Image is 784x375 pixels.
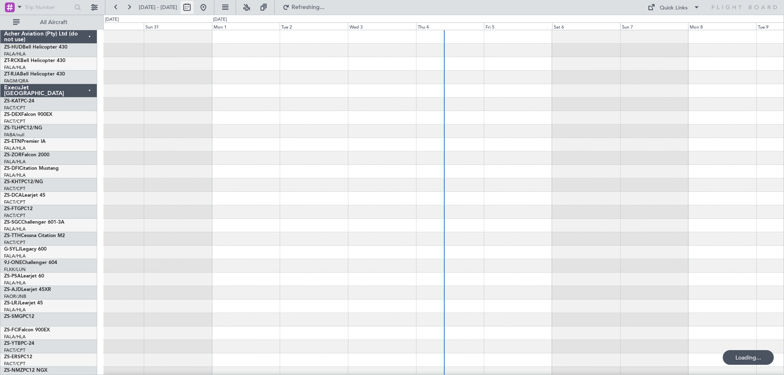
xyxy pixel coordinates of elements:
a: G-SYLJLegacy 600 [4,247,47,252]
a: FAOR/JNB [4,293,26,300]
span: ZS-SMG [4,314,22,319]
div: Sat 6 [552,22,620,30]
span: ZT-RCK [4,58,20,63]
span: ZS-ZOR [4,153,22,158]
a: FACT/CPT [4,240,25,246]
span: ZS-ETN [4,139,21,144]
span: ZS-TTH [4,233,21,238]
a: ZS-SGCChallenger 601-3A [4,220,65,225]
a: FACT/CPT [4,105,25,111]
a: ZS-ETNPremier IA [4,139,46,144]
div: Wed 3 [348,22,416,30]
div: Thu 4 [416,22,484,30]
a: 9J-ONEChallenger 604 [4,260,57,265]
a: ZT-RCKBell Helicopter 430 [4,58,65,63]
a: FALA/HLA [4,280,26,286]
span: All Aircraft [21,20,86,25]
a: FLKK/LUN [4,266,26,273]
a: FALA/HLA [4,159,26,165]
a: FACT/CPT [4,361,25,367]
a: ZS-SMGPC12 [4,314,34,319]
span: [DATE] - [DATE] [139,4,177,11]
div: Fri 5 [484,22,552,30]
a: FALA/HLA [4,253,26,259]
a: ZS-PSALearjet 60 [4,274,44,279]
a: ZS-HUDBell Helicopter 430 [4,45,67,50]
a: FACT/CPT [4,186,25,192]
a: FACT/CPT [4,118,25,124]
div: Mon 1 [212,22,280,30]
span: ZS-DCA [4,193,22,198]
span: Refreshing... [291,4,325,10]
a: FALA/HLA [4,334,26,340]
a: ZS-TLHPC12/NG [4,126,42,131]
div: Sat 30 [76,22,144,30]
a: FALA/HLA [4,172,26,178]
span: ZS-SGC [4,220,21,225]
span: ZS-AJD [4,287,21,292]
span: ZS-LRJ [4,301,20,306]
span: 9J-ONE [4,260,22,265]
div: Sun 7 [620,22,688,30]
button: Quick Links [644,1,704,14]
span: ZS-NMZ [4,368,23,373]
a: ZS-DFICitation Mustang [4,166,59,171]
a: ZS-FCIFalcon 900EX [4,328,50,333]
span: G-SYLJ [4,247,20,252]
div: Loading... [723,350,774,365]
a: FACT/CPT [4,199,25,205]
a: ZS-ERSPC12 [4,355,32,359]
span: ZS-FTG [4,206,21,211]
a: ZS-FTGPC12 [4,206,33,211]
a: ZS-KHTPC12/NG [4,180,43,184]
a: ZS-DEXFalcon 900EX [4,112,52,117]
div: [DATE] [105,16,119,23]
div: Tue 2 [280,22,348,30]
a: FALA/HLA [4,307,26,313]
div: Quick Links [660,4,688,12]
a: ZS-TTHCessna Citation M2 [4,233,65,238]
span: ZS-PSA [4,274,21,279]
a: ZS-DCALearjet 45 [4,193,45,198]
span: ZS-KAT [4,99,21,104]
a: FACT/CPT [4,347,25,353]
span: ZS-DFI [4,166,19,171]
a: ZS-NMZPC12 NGX [4,368,47,373]
span: ZS-HUD [4,45,22,50]
span: ZT-RJA [4,72,20,77]
span: ZS-ERS [4,355,20,359]
a: ZS-LRJLearjet 45 [4,301,43,306]
a: FALA/HLA [4,64,26,71]
a: FALA/HLA [4,145,26,151]
a: FALA/HLA [4,51,26,57]
span: ZS-YTB [4,341,21,346]
span: ZS-TLH [4,126,20,131]
a: ZS-ZORFalcon 2000 [4,153,49,158]
a: FABA/null [4,132,24,138]
button: Refreshing... [279,1,328,14]
a: FALA/HLA [4,226,26,232]
span: ZS-KHT [4,180,21,184]
button: All Aircraft [9,16,89,29]
span: ZS-DEX [4,112,21,117]
a: ZS-AJDLearjet 45XR [4,287,51,292]
a: ZS-YTBPC-24 [4,341,34,346]
a: ZS-KATPC-24 [4,99,34,104]
a: FACT/CPT [4,213,25,219]
div: Sun 31 [144,22,212,30]
input: Trip Number [25,1,72,13]
span: ZS-FCI [4,328,19,333]
div: Mon 8 [688,22,756,30]
a: FAGM/QRA [4,78,29,84]
a: ZT-RJABell Helicopter 430 [4,72,65,77]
